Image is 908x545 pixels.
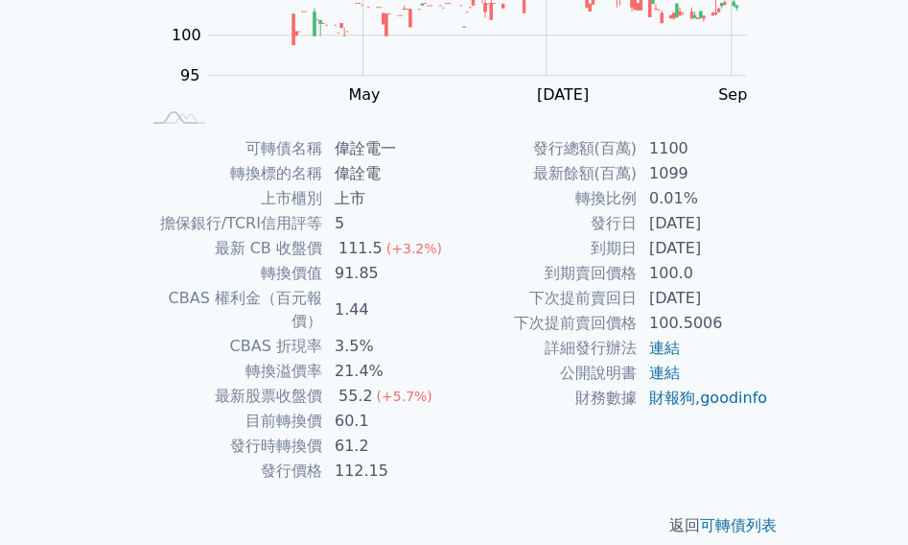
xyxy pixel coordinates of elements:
a: 連結 [649,339,680,357]
tspan: Sep [718,85,747,104]
td: CBAS 折現率 [140,334,323,359]
td: 60.1 [323,409,454,434]
td: 上市 [323,186,454,211]
td: 偉詮電 [323,161,454,186]
td: 3.5% [323,334,454,359]
iframe: Chat Widget [812,453,908,545]
td: 轉換標的名稱 [140,161,323,186]
td: 1.44 [323,286,454,334]
td: 91.85 [323,261,454,286]
a: 財報狗 [649,389,695,407]
td: , [638,386,769,411]
tspan: 100 [172,26,201,44]
td: 詳細發行辦法 [454,336,638,361]
td: 到期日 [454,236,638,261]
td: [DATE] [638,286,769,311]
tspan: [DATE] [537,85,589,104]
td: 財務數據 [454,386,638,411]
td: 到期賣回價格 [454,261,638,286]
td: 100.5006 [638,311,769,336]
td: 下次提前賣回日 [454,286,638,311]
td: 可轉債名稱 [140,136,323,161]
td: 5 [323,211,454,236]
div: 111.5 [335,237,386,260]
td: 1099 [638,161,769,186]
td: 最新餘額(百萬) [454,161,638,186]
td: CBAS 權利金（百元報價） [140,286,323,334]
a: 連結 [649,364,680,382]
div: 55.2 [335,385,377,408]
td: 最新 CB 收盤價 [140,236,323,261]
td: 擔保銀行/TCRI信用評等 [140,211,323,236]
tspan: May [348,85,380,104]
td: 上市櫃別 [140,186,323,211]
td: 轉換比例 [454,186,638,211]
td: 發行時轉換價 [140,434,323,459]
td: [DATE] [638,211,769,236]
td: [DATE] [638,236,769,261]
span: (+5.7%) [376,389,431,404]
span: (+3.2%) [386,241,442,256]
td: 21.4% [323,359,454,384]
td: 112.15 [323,459,454,484]
td: 目前轉換價 [140,409,323,434]
td: 發行價格 [140,459,323,484]
p: 返回 [117,514,792,537]
td: 100.0 [638,261,769,286]
td: 發行日 [454,211,638,236]
td: 轉換溢價率 [140,359,323,384]
td: 發行總額(百萬) [454,136,638,161]
td: 最新股票收盤價 [140,384,323,409]
a: goodinfo [700,389,767,407]
td: 1100 [638,136,769,161]
a: 可轉債列表 [700,516,777,534]
td: 61.2 [323,434,454,459]
td: 下次提前賣回價格 [454,311,638,336]
tspan: 95 [180,66,199,84]
td: 偉詮電一 [323,136,454,161]
td: 公開說明書 [454,361,638,386]
td: 轉換價值 [140,261,323,286]
td: 0.01% [638,186,769,211]
div: 聊天小工具 [812,453,908,545]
